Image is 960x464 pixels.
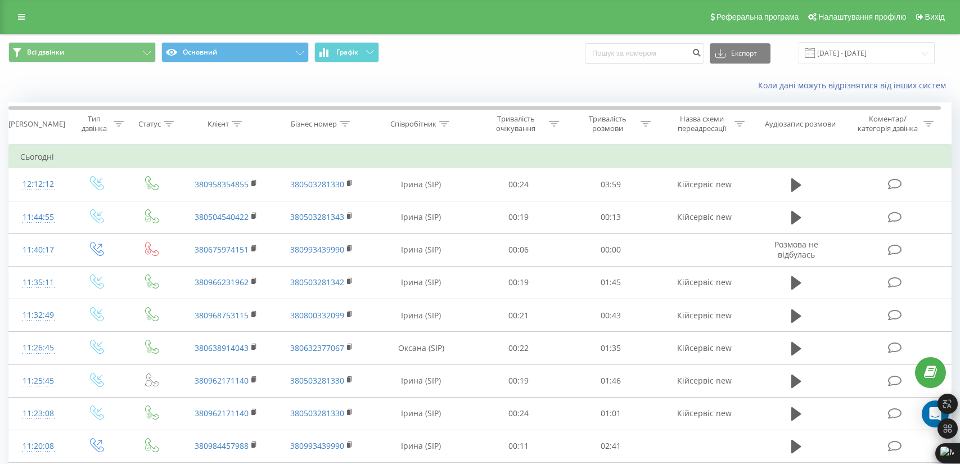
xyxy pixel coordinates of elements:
[565,332,657,364] td: 01:35
[195,310,249,321] a: 380968753115
[290,244,344,255] a: 380993439990
[291,119,337,129] div: Бізнес номер
[8,42,156,62] button: Всі дзвінки
[369,168,472,201] td: Ірина (SIP)
[369,364,472,397] td: Ірина (SIP)
[774,239,818,260] span: Розмова не відбулась
[486,114,546,133] div: Тривалість очікування
[195,277,249,287] a: 380966231962
[290,310,344,321] a: 380800332099
[369,430,472,462] td: Ірина (SIP)
[565,201,657,233] td: 00:13
[369,299,472,332] td: Ірина (SIP)
[369,397,472,430] td: Ірина (SIP)
[369,233,472,266] td: Ірина (SIP)
[290,408,344,418] a: 380503281330
[710,43,770,64] button: Експорт
[855,114,921,133] div: Коментар/категорія дзвінка
[20,435,56,457] div: 11:20:08
[290,277,344,287] a: 380503281342
[290,343,344,353] a: 380632377067
[195,179,249,190] a: 380958354855
[472,430,565,462] td: 00:11
[20,173,56,195] div: 12:12:12
[472,332,565,364] td: 00:22
[472,299,565,332] td: 00:21
[565,397,657,430] td: 01:01
[565,299,657,332] td: 00:43
[369,332,472,364] td: Оксана (SIP)
[161,42,309,62] button: Основний
[656,299,752,332] td: Кійсервіс new
[565,430,657,462] td: 02:41
[818,12,906,21] span: Налаштування профілю
[565,168,657,201] td: 03:59
[195,375,249,386] a: 380962171140
[138,119,161,129] div: Статус
[290,375,344,386] a: 380503281330
[290,211,344,222] a: 380503281343
[472,201,565,233] td: 00:19
[472,168,565,201] td: 00:24
[758,80,952,91] a: Коли дані можуть відрізнятися вiд інших систем
[78,114,111,133] div: Тип дзвінка
[565,266,657,299] td: 01:45
[9,146,952,168] td: Сьогодні
[565,233,657,266] td: 00:00
[195,211,249,222] a: 380504540422
[585,43,704,64] input: Пошук за номером
[195,343,249,353] a: 380638914043
[20,403,56,425] div: 11:23:08
[656,266,752,299] td: Кійсервіс new
[656,364,752,397] td: Кійсервіс new
[290,440,344,451] a: 380993439990
[290,179,344,190] a: 380503281330
[656,332,752,364] td: Кійсервіс new
[472,233,565,266] td: 00:06
[369,201,472,233] td: Ірина (SIP)
[195,244,249,255] a: 380675974151
[20,239,56,261] div: 11:40:17
[656,397,752,430] td: Кійсервіс new
[314,42,379,62] button: Графік
[20,304,56,326] div: 11:32:49
[195,408,249,418] a: 380962171140
[369,266,472,299] td: Ірина (SIP)
[671,114,732,133] div: Назва схеми переадресації
[578,114,638,133] div: Тривалість розмови
[472,397,565,430] td: 00:24
[27,48,64,57] span: Всі дзвінки
[20,370,56,392] div: 11:25:45
[716,12,799,21] span: Реферальна програма
[20,337,56,359] div: 11:26:45
[20,206,56,228] div: 11:44:55
[336,48,358,56] span: Графік
[765,119,836,129] div: Аудіозапис розмови
[20,272,56,294] div: 11:35:11
[925,12,945,21] span: Вихід
[922,400,949,427] div: Open Intercom Messenger
[472,266,565,299] td: 00:19
[656,168,752,201] td: Кійсервіс new
[390,119,436,129] div: Співробітник
[472,364,565,397] td: 00:19
[656,201,752,233] td: Кійсервіс new
[565,364,657,397] td: 01:46
[195,440,249,451] a: 380984457988
[208,119,229,129] div: Клієнт
[8,119,65,129] div: [PERSON_NAME]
